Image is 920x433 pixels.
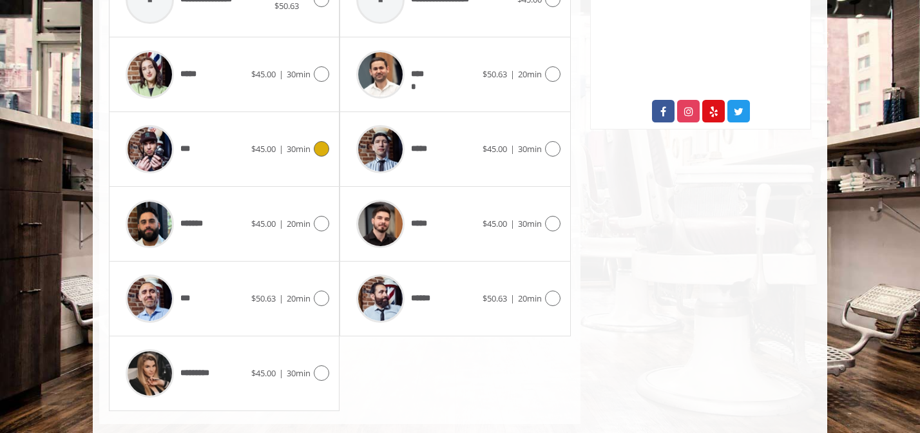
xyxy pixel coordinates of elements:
span: $50.63 [251,293,276,304]
span: 20min [287,218,311,229]
span: 20min [287,293,311,304]
span: | [279,367,283,379]
span: | [510,143,515,155]
span: 20min [518,68,542,80]
span: 30min [287,367,311,379]
span: 20min [518,293,542,304]
span: | [510,218,515,229]
span: | [510,293,515,304]
span: | [279,68,283,80]
span: | [279,143,283,155]
span: 30min [287,143,311,155]
span: $45.00 [251,68,276,80]
span: $50.63 [483,293,507,304]
span: $45.00 [251,367,276,379]
span: $50.63 [483,68,507,80]
span: 30min [287,68,311,80]
span: $45.00 [251,218,276,229]
span: $45.00 [483,218,507,229]
span: $45.00 [251,143,276,155]
span: $45.00 [483,143,507,155]
span: 30min [518,143,542,155]
span: | [510,68,515,80]
span: | [279,218,283,229]
span: | [279,293,283,304]
span: 30min [518,218,542,229]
